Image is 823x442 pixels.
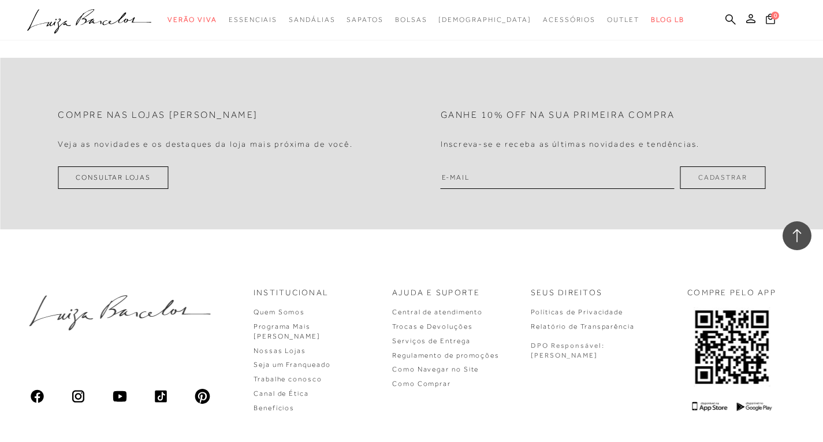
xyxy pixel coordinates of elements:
[229,9,277,31] a: categoryNavScreenReaderText
[687,287,776,299] p: COMPRE PELO APP
[395,9,427,31] a: categoryNavScreenReaderText
[254,308,305,316] a: Quem Somos
[153,388,169,404] img: tiktok
[58,110,258,121] h2: Compre nas lojas [PERSON_NAME]
[254,375,322,383] a: Trabalhe conosco
[347,16,383,24] span: Sapatos
[254,389,309,398] a: Canal de Ética
[254,361,331,369] a: Seja um Franqueado
[692,402,727,411] img: App Store Logo
[392,308,483,316] a: Central de atendimento
[254,347,306,355] a: Nossas Lojas
[167,16,217,24] span: Verão Viva
[392,337,470,345] a: Serviços de Entrega
[254,404,295,412] a: Benefícios
[70,388,87,404] img: instagram_material_outline
[694,307,770,387] img: QRCODE
[392,380,451,388] a: Como Comprar
[651,16,684,24] span: BLOG LB
[392,351,500,359] a: Regulamento de promoções
[29,295,210,330] img: luiza-barcelos.png
[167,9,217,31] a: categoryNavScreenReaderText
[771,12,779,20] span: 0
[441,139,700,149] h4: Inscreva-se e receba as últimas novidades e tendências.
[392,287,481,299] p: Ajuda e Suporte
[289,16,335,24] span: Sandálias
[194,388,210,404] img: pinterest_ios_filled
[254,322,321,340] a: Programa Mais [PERSON_NAME]
[438,16,531,24] span: [DEMOGRAPHIC_DATA]
[736,402,772,411] img: Google Play Logo
[438,9,531,31] a: noSubCategoriesText
[58,139,353,149] h4: Veja as novidades e os destaques da loja mais próxima de você.
[607,9,639,31] a: categoryNavScreenReaderText
[254,287,329,299] p: Institucional
[531,341,605,361] p: DPO Responsável: [PERSON_NAME]
[543,9,595,31] a: categoryNavScreenReaderText
[229,16,277,24] span: Essenciais
[392,365,479,373] a: Como Navegar no Site
[543,16,595,24] span: Acessórios
[607,16,639,24] span: Outlet
[680,166,765,189] button: Cadastrar
[441,110,675,121] h2: Ganhe 10% off na sua primeira compra
[58,166,169,189] a: Consultar Lojas
[395,16,427,24] span: Bolsas
[392,322,472,330] a: Trocas e Devoluções
[29,388,45,404] img: facebook_ios_glyph
[531,308,623,316] a: Políticas de Privacidade
[111,388,128,404] img: youtube_material_rounded
[651,9,684,31] a: BLOG LB
[762,13,779,28] button: 0
[289,9,335,31] a: categoryNavScreenReaderText
[531,322,635,330] a: Relatório de Transparência
[531,287,602,299] p: Seus Direitos
[347,9,383,31] a: categoryNavScreenReaderText
[441,166,675,189] input: E-mail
